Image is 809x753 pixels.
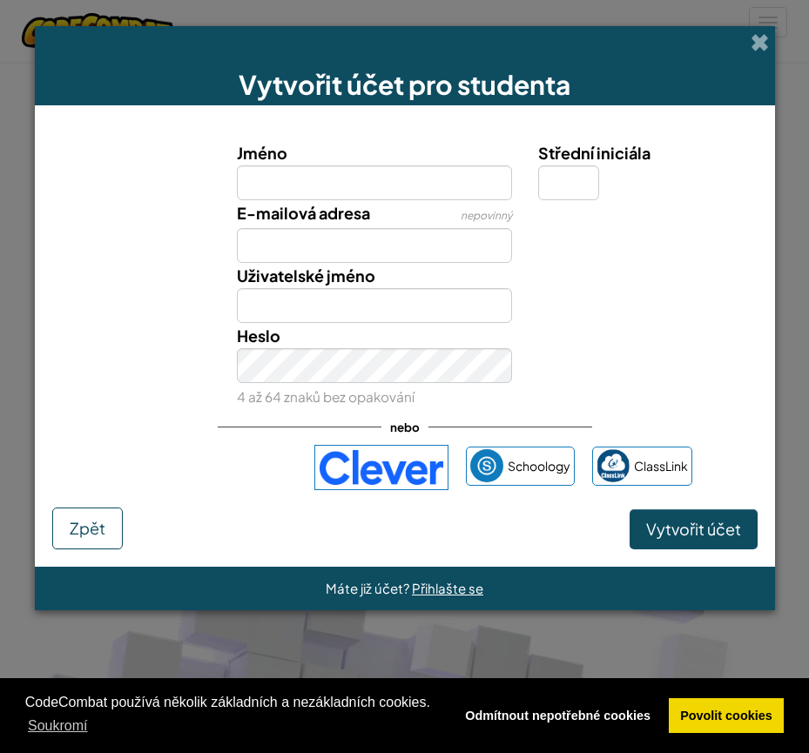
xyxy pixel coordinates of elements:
span: ClassLink [634,454,688,479]
img: classlink-logo-small.png [597,449,630,482]
span: Heslo [237,326,280,346]
span: Máte již účet? [326,580,412,596]
img: clever-logo-blue.png [314,445,448,490]
img: schoology.png [470,449,503,482]
span: nepovinný [461,209,512,222]
span: Vytvořit účet [646,519,741,539]
span: Zpět [70,518,105,538]
span: Vytvořit účet pro studenta [239,68,570,101]
iframe: Tlačítko Přihlášení přes Google [109,448,306,487]
a: Přihlašte se [412,580,483,596]
span: Uživatelské jméno [237,266,375,286]
a: deny cookies [454,698,663,733]
a: learn more about cookies [25,713,91,739]
span: Schoology [508,454,570,479]
a: allow cookies [669,698,785,733]
span: CodeCombat používá několik základních a nezákladních cookies. [25,692,440,739]
span: Střední iniciála [538,143,651,163]
button: Zpět [52,508,123,549]
button: Vytvořit účet [630,509,758,549]
span: nebo [381,414,428,440]
small: 4 až 64 znaků bez opakování [237,388,415,405]
span: Jméno [237,143,287,163]
span: E-mailová adresa [237,203,370,223]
